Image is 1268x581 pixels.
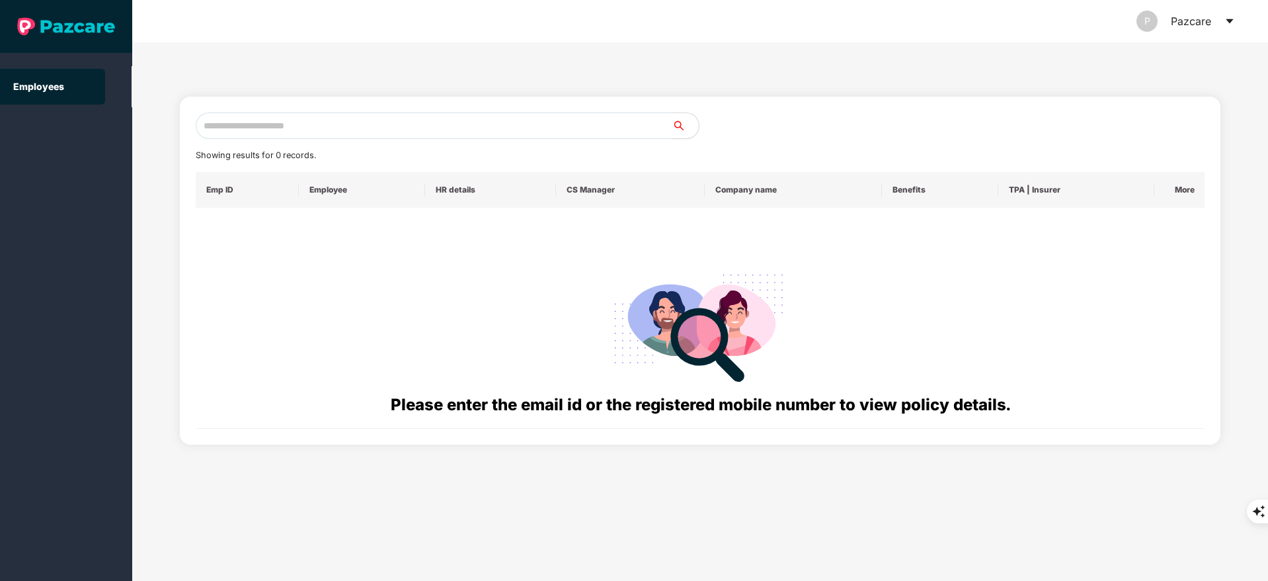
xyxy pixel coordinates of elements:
[391,395,1010,414] span: Please enter the email id or the registered mobile number to view policy details.
[705,172,882,208] th: Company name
[556,172,705,208] th: CS Manager
[13,81,64,92] a: Employees
[672,112,699,139] button: search
[1154,172,1205,208] th: More
[196,150,316,160] span: Showing results for 0 records.
[998,172,1154,208] th: TPA | Insurer
[425,172,555,208] th: HR details
[882,172,998,208] th: Benefits
[1224,16,1235,26] span: caret-down
[1144,11,1150,32] span: P
[672,120,699,131] span: search
[605,258,795,392] img: svg+xml;base64,PHN2ZyB4bWxucz0iaHR0cDovL3d3dy53My5vcmcvMjAwMC9zdmciIHdpZHRoPSIyODgiIGhlaWdodD0iMj...
[196,172,299,208] th: Emp ID
[299,172,425,208] th: Employee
